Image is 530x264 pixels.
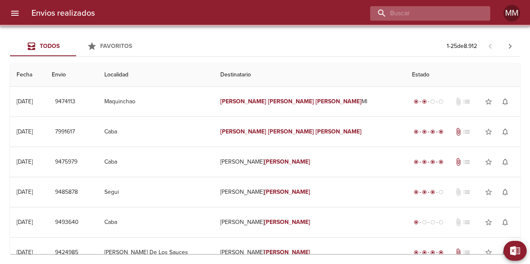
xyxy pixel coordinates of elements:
[503,241,527,261] button: Exportar Excel
[438,250,443,255] span: radio_button_checked
[501,98,509,106] span: notifications_none
[480,244,497,261] button: Agregar a favoritos
[454,188,463,196] span: No tiene documentos adjuntos
[463,248,471,257] span: No tiene pedido asociado
[497,93,513,110] button: Activar notificaciones
[454,248,463,257] span: Tiene documentos adjuntos
[17,249,33,256] div: [DATE]
[414,159,419,164] span: radio_button_checked
[484,218,493,226] span: star_border
[52,94,79,109] button: 9474113
[422,250,427,255] span: radio_button_checked
[463,158,471,166] span: No tiene pedido asociado
[480,154,497,170] button: Agregar a favoritos
[501,158,509,166] span: notifications_none
[214,207,405,237] td: [PERSON_NAME]
[220,128,266,135] em: [PERSON_NAME]
[55,187,78,197] span: 9485878
[501,248,509,257] span: notifications_none
[484,158,493,166] span: star_border
[422,129,427,134] span: radio_button_checked
[214,177,405,207] td: [PERSON_NAME]
[497,184,513,200] button: Activar notificaciones
[463,188,471,196] span: No tiene pedido asociado
[484,248,493,257] span: star_border
[463,218,471,226] span: No tiene pedido asociado
[98,63,214,87] th: Localidad
[17,219,33,226] div: [DATE]
[414,99,419,104] span: radio_button_checked
[412,158,445,166] div: Entregado
[463,98,471,106] span: No tiene pedido asociado
[214,87,405,117] td: Ml
[316,98,361,105] em: [PERSON_NAME]
[438,99,443,104] span: radio_button_unchecked
[497,154,513,170] button: Activar notificaciones
[405,63,520,87] th: Estado
[501,218,509,226] span: notifications_none
[52,124,78,140] button: 7991617
[454,158,463,166] span: Tiene documentos adjuntos
[264,188,310,195] em: [PERSON_NAME]
[497,244,513,261] button: Activar notificaciones
[264,158,310,165] em: [PERSON_NAME]
[430,159,435,164] span: radio_button_checked
[497,214,513,231] button: Activar notificaciones
[484,188,493,196] span: star_border
[430,129,435,134] span: radio_button_checked
[10,63,45,87] th: Fecha
[501,188,509,196] span: notifications_none
[447,42,477,50] p: 1 - 25 de 8.912
[438,129,443,134] span: radio_button_checked
[422,220,427,225] span: radio_button_unchecked
[480,93,497,110] button: Agregar a favoritos
[264,249,310,256] em: [PERSON_NAME]
[45,63,98,87] th: Envio
[463,128,471,136] span: No tiene pedido asociado
[414,190,419,195] span: radio_button_checked
[454,218,463,226] span: No tiene documentos adjuntos
[370,6,476,21] input: buscar
[430,99,435,104] span: radio_button_unchecked
[5,3,25,23] button: menu
[10,36,142,56] div: Tabs Envios
[268,128,314,135] em: [PERSON_NAME]
[484,98,493,106] span: star_border
[52,185,81,200] button: 9485878
[480,184,497,200] button: Agregar a favoritos
[501,128,509,136] span: notifications_none
[40,43,60,50] span: Todos
[422,99,427,104] span: radio_button_checked
[17,128,33,135] div: [DATE]
[414,250,419,255] span: radio_button_checked
[98,87,214,117] td: Maquinchao
[214,147,405,177] td: [PERSON_NAME]
[412,188,445,196] div: En viaje
[503,5,520,21] div: MM
[220,98,266,105] em: [PERSON_NAME]
[414,129,419,134] span: radio_button_checked
[500,36,520,56] span: Pagina siguiente
[454,128,463,136] span: Tiene documentos adjuntos
[214,63,405,87] th: Destinatario
[430,220,435,225] span: radio_button_unchecked
[17,158,33,165] div: [DATE]
[480,42,500,50] span: Pagina anterior
[55,97,75,107] span: 9474113
[264,219,310,226] em: [PERSON_NAME]
[55,217,79,228] span: 9493640
[412,248,445,257] div: Entregado
[55,127,75,137] span: 7991617
[430,190,435,195] span: radio_button_checked
[55,157,77,167] span: 9475979
[100,43,132,50] span: Favoritos
[52,245,82,260] button: 9424985
[17,98,33,105] div: [DATE]
[55,247,78,258] span: 9424985
[316,128,361,135] em: [PERSON_NAME]
[98,147,214,177] td: Caba
[31,7,95,20] h6: Envios realizados
[438,190,443,195] span: radio_button_unchecked
[98,117,214,147] td: Caba
[422,190,427,195] span: radio_button_checked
